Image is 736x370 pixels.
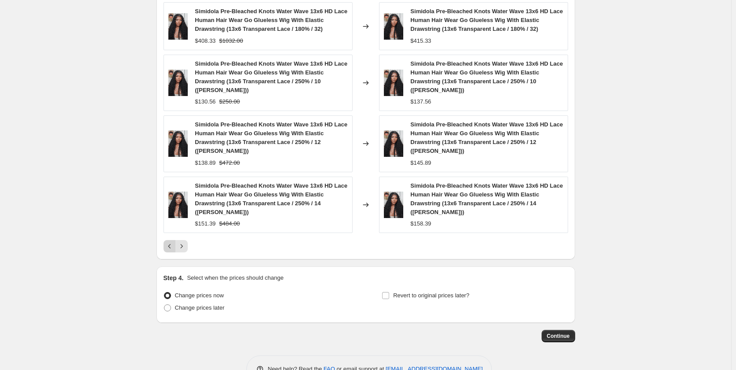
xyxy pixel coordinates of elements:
[195,60,347,93] span: Simidola Pre-Bleached Knots Water Wave 13x6 HD Lace Human Hair Wear Go Glueless Wig With Elastic ...
[219,37,243,45] strike: $1032.00
[195,159,216,167] div: $138.89
[195,97,216,106] div: $130.56
[410,219,431,228] div: $158.39
[168,130,188,157] img: ee0e807e-ef65-4ac2-9f58-0efbcd6eaa5b_80x.png
[168,13,188,40] img: ee0e807e-ef65-4ac2-9f58-0efbcd6eaa5b_80x.png
[410,121,563,154] span: Simidola Pre-Bleached Knots Water Wave 13x6 HD Lace Human Hair Wear Go Glueless Wig With Elastic ...
[542,330,575,342] button: Continue
[195,37,216,45] div: $408.33
[410,159,431,167] div: $145.89
[219,219,240,228] strike: $484.00
[195,182,347,215] span: Simidola Pre-Bleached Knots Water Wave 13x6 HD Lace Human Hair Wear Go Glueless Wig With Elastic ...
[384,13,404,40] img: ee0e807e-ef65-4ac2-9f58-0efbcd6eaa5b_80x.png
[187,274,283,282] p: Select when the prices should change
[175,304,225,311] span: Change prices later
[219,97,240,106] strike: $250.00
[168,192,188,218] img: ee0e807e-ef65-4ac2-9f58-0efbcd6eaa5b_80x.png
[164,240,176,252] button: Previous
[384,192,404,218] img: ee0e807e-ef65-4ac2-9f58-0efbcd6eaa5b_80x.png
[195,121,347,154] span: Simidola Pre-Bleached Knots Water Wave 13x6 HD Lace Human Hair Wear Go Glueless Wig With Elastic ...
[175,292,224,299] span: Change prices now
[164,274,184,282] h2: Step 4.
[393,292,469,299] span: Revert to original prices later?
[410,37,431,45] div: $415.33
[195,8,347,32] span: Simidola Pre-Bleached Knots Water Wave 13x6 HD Lace Human Hair Wear Go Glueless Wig With Elastic ...
[547,333,570,340] span: Continue
[384,70,404,96] img: ee0e807e-ef65-4ac2-9f58-0efbcd6eaa5b_80x.png
[164,240,188,252] nav: Pagination
[384,130,404,157] img: ee0e807e-ef65-4ac2-9f58-0efbcd6eaa5b_80x.png
[175,240,188,252] button: Next
[410,8,563,32] span: Simidola Pre-Bleached Knots Water Wave 13x6 HD Lace Human Hair Wear Go Glueless Wig With Elastic ...
[410,97,431,106] div: $137.56
[410,60,563,93] span: Simidola Pre-Bleached Knots Water Wave 13x6 HD Lace Human Hair Wear Go Glueless Wig With Elastic ...
[410,182,563,215] span: Simidola Pre-Bleached Knots Water Wave 13x6 HD Lace Human Hair Wear Go Glueless Wig With Elastic ...
[219,159,240,167] strike: $472.00
[168,70,188,96] img: ee0e807e-ef65-4ac2-9f58-0efbcd6eaa5b_80x.png
[195,219,216,228] div: $151.39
